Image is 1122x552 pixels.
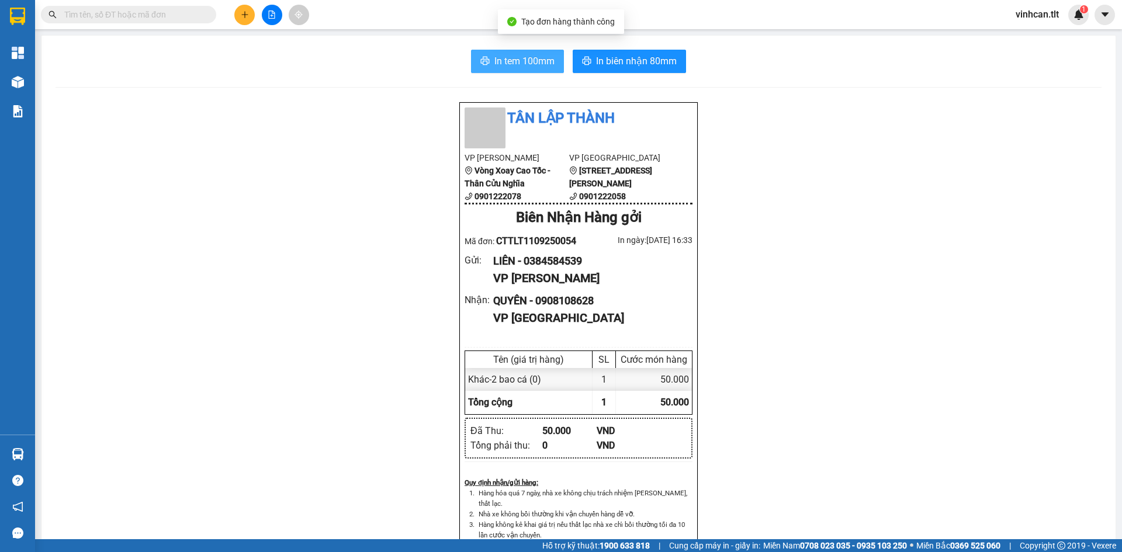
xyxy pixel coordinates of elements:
[465,293,493,307] div: Nhận :
[64,8,202,21] input: Tìm tên, số ĐT hoặc mã đơn
[910,543,913,548] span: ⚪️
[1073,9,1084,20] img: icon-new-feature
[493,309,683,327] div: VP [GEOGRAPHIC_DATA]
[49,11,57,19] span: search
[596,54,677,68] span: In biên nhận 80mm
[12,475,23,486] span: question-circle
[1100,9,1110,20] span: caret-down
[616,368,692,391] div: 50.000
[569,192,577,200] span: phone
[542,539,650,552] span: Hỗ trợ kỹ thuật:
[468,374,541,385] span: Khác - 2 bao cá (0)
[1095,5,1115,25] button: caret-down
[12,527,23,539] span: message
[262,5,282,25] button: file-add
[569,166,577,175] span: environment
[659,539,660,552] span: |
[493,269,683,287] div: VP [PERSON_NAME]
[569,151,674,164] li: VP [GEOGRAPHIC_DATA]
[476,509,692,519] li: Nhà xe không bồi thường khi vận chuyển hàng dễ vỡ.
[470,423,542,438] div: Đã Thu :
[465,166,550,188] b: Vòng Xoay Cao Tốc - Thân Cửu Nghĩa
[12,448,24,460] img: warehouse-icon
[600,541,650,550] strong: 1900 633 818
[542,438,597,453] div: 0
[465,166,473,175] span: environment
[669,539,760,552] span: Cung cấp máy in - giấy in:
[12,76,24,88] img: warehouse-icon
[476,488,692,509] li: Hàng hóa quá 7 ngày, nhà xe không chịu trách nhiệm [PERSON_NAME], thất lạc.
[241,11,249,19] span: plus
[289,5,309,25] button: aim
[573,50,686,73] button: printerIn biên nhận 80mm
[465,207,692,229] div: Biên Nhận Hàng gởi
[493,253,683,269] div: LIÊN - 0384584539
[579,234,692,247] div: In ngày: [DATE] 16:33
[468,354,589,365] div: Tên (giá trị hàng)
[579,192,626,201] b: 0901222058
[582,56,591,67] span: printer
[542,423,597,438] div: 50.000
[950,541,1000,550] strong: 0369 525 060
[660,397,689,408] span: 50.000
[12,105,24,117] img: solution-icon
[465,107,692,130] li: Tân Lập Thành
[6,84,260,114] div: [PERSON_NAME]
[595,354,612,365] div: SL
[10,8,25,25] img: logo-vxr
[465,234,579,248] div: Mã đơn:
[465,192,473,200] span: phone
[476,519,692,540] li: Hàng không kê khai giá trị nếu thất lạc nhà xe chỉ bồi thường tối đa 10 lần cước vận chuyển.
[619,354,689,365] div: Cước món hàng
[1057,541,1065,550] span: copyright
[763,539,907,552] span: Miền Nam
[916,539,1000,552] span: Miền Bắc
[295,11,303,19] span: aim
[569,166,652,188] b: [STREET_ADDRESS][PERSON_NAME]
[12,501,23,512] span: notification
[465,151,569,164] li: VP [PERSON_NAME]
[465,477,692,488] div: Quy định nhận/gửi hàng :
[597,438,651,453] div: VND
[800,541,907,550] strong: 0708 023 035 - 0935 103 250
[468,397,512,408] span: Tổng cộng
[507,17,517,26] span: check-circle
[496,235,576,247] span: CTTLT1109250054
[521,17,615,26] span: Tạo đơn hàng thành công
[593,368,616,391] div: 1
[597,423,651,438] div: VND
[1080,5,1088,13] sup: 1
[1009,539,1011,552] span: |
[480,56,490,67] span: printer
[470,438,542,453] div: Tổng phải thu :
[1006,7,1068,22] span: vinhcan.tlt
[234,5,255,25] button: plus
[475,192,521,201] b: 0901222078
[465,253,493,268] div: Gửi :
[1082,5,1086,13] span: 1
[12,47,24,59] img: dashboard-icon
[471,50,564,73] button: printerIn tem 100mm
[54,55,213,76] text: CTTLT1109250053
[494,54,555,68] span: In tem 100mm
[493,293,683,309] div: QUYÊN - 0908108628
[601,397,607,408] span: 1
[268,11,276,19] span: file-add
